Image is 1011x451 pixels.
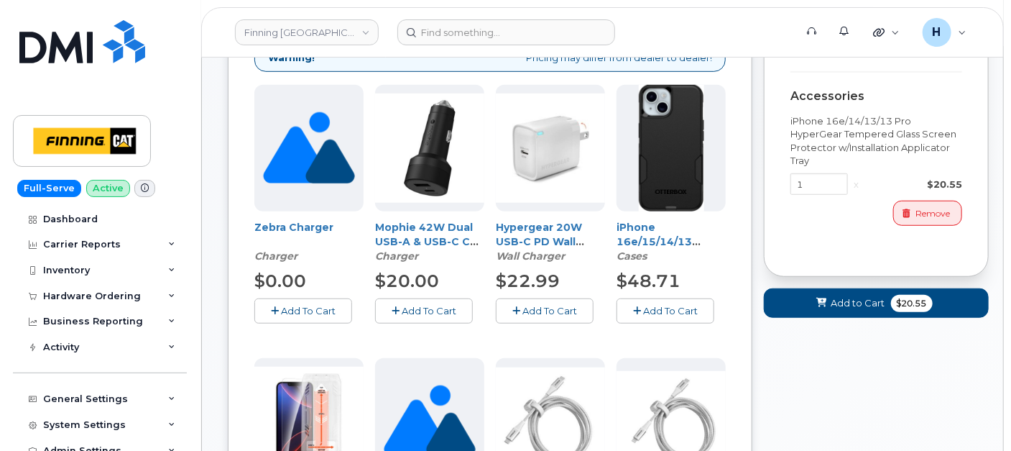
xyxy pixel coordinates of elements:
button: Remove [893,201,962,226]
button: Add To Cart [496,299,594,324]
div: Zebra Charger [254,220,364,263]
span: $22.99 [496,270,560,291]
em: Cases [617,250,647,263]
a: Finning Canada [235,19,379,45]
a: Hypergear 20W USB-C PD Wall Charger Hub w/LED - White [496,221,603,277]
span: H [933,24,941,41]
span: $20.00 [375,270,439,291]
a: iPhone 16e/15/14/13 Otterbox Commuter Series Case - Black [617,221,713,291]
span: $48.71 [617,270,680,291]
span: Add To Cart [402,305,456,316]
span: Add To Cart [281,305,336,316]
div: x [848,178,864,191]
div: hakaur@dminc.com [913,18,977,47]
span: Remove [915,207,950,220]
span: Add To Cart [643,305,698,316]
div: iPhone 16e/15/14/13 Otterbox Commuter Series Case - Black [617,220,726,263]
img: 67eacc97734ba095214649.jpg [496,94,605,203]
em: Wall Charger [496,250,565,263]
button: Add To Cart [254,299,352,324]
div: Quicklinks [863,18,910,47]
span: Add to Cart [831,296,885,310]
input: Find something... [397,19,615,45]
button: Add to Cart $20.55 [764,288,989,318]
div: iPhone 16e/14/13/13 Pro HyperGear Tempered Glass Screen Protector w/Installation Applicator Tray [790,114,962,168]
em: Charger [254,250,297,263]
div: Hypergear 20W USB-C PD Wall Charger Hub w/LED - White [496,220,605,263]
div: $20.55 [864,178,962,191]
div: Mophie 42W Dual USB-A & USB-C Car Charge [375,220,484,263]
div: Accessories [790,90,962,103]
span: $0.00 [254,270,306,291]
em: Charger [375,250,418,263]
img: Car_Charger.jpg [375,94,484,203]
img: 16eCommuter1.PNG [639,85,704,211]
button: Add To Cart [375,299,473,324]
span: $20.55 [891,295,933,312]
a: Mophie 42W Dual USB-A & USB-C Car Charge [375,221,481,263]
a: Zebra Charger [254,221,333,234]
span: Add To Cart [522,305,577,316]
img: no_image_found-2caef05468ed5679b831cfe6fc140e25e0c280774317ffc20a367ab7fd17291e.png [263,85,354,211]
button: Add To Cart [617,299,714,324]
